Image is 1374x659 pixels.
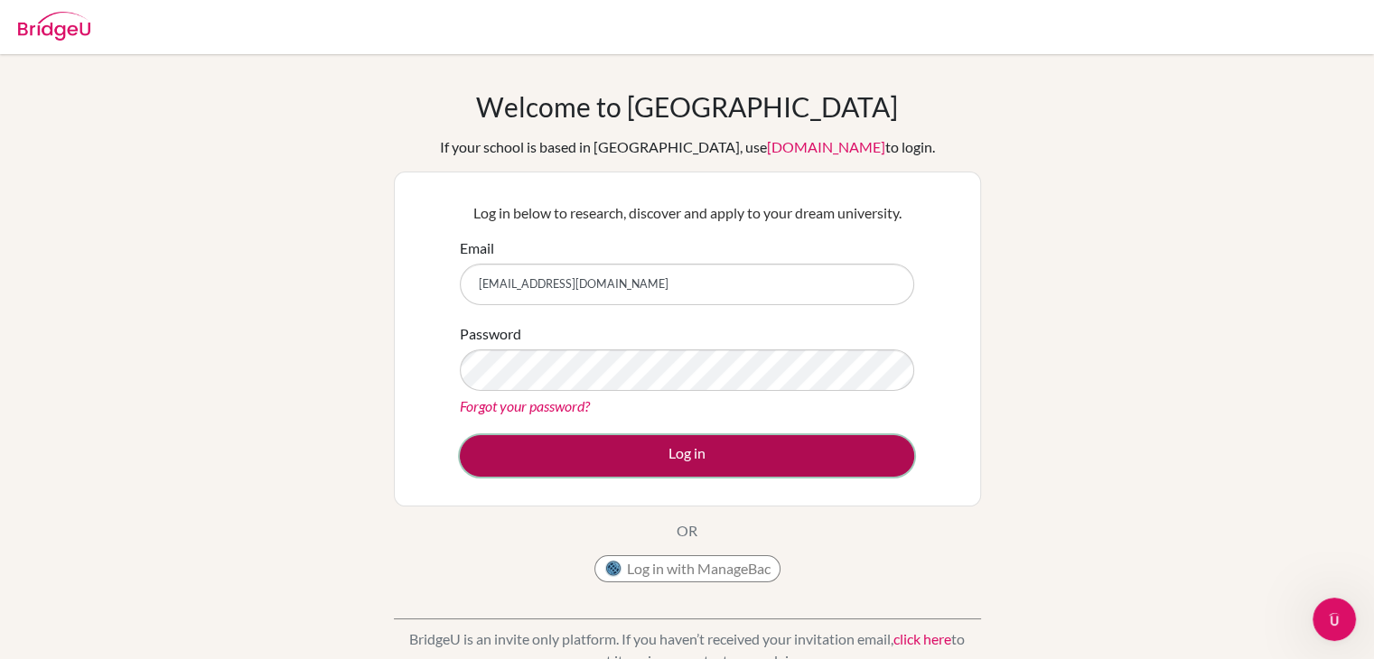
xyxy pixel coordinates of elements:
a: click here [893,630,951,647]
label: Password [460,323,521,345]
a: Forgot your password? [460,397,590,414]
a: [DOMAIN_NAME] [767,138,885,155]
img: Bridge-U [18,12,90,41]
label: Email [460,237,494,259]
iframe: Intercom live chat [1313,598,1356,641]
button: Log in with ManageBac [594,555,780,582]
p: Log in below to research, discover and apply to your dream university. [460,202,914,224]
button: Log in [460,435,914,477]
h1: Welcome to [GEOGRAPHIC_DATA] [476,90,898,123]
p: OR [677,520,697,542]
div: If your school is based in [GEOGRAPHIC_DATA], use to login. [440,136,935,158]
